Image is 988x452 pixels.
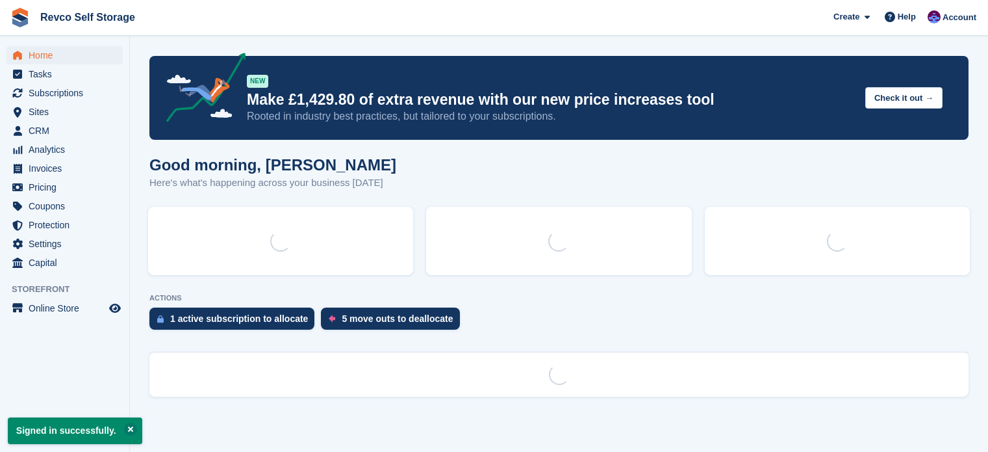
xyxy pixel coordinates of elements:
[10,8,30,27] img: stora-icon-8386f47178a22dfd0bd8f6a31ec36ba5ce8667c1dd55bd0f319d3a0aa187defe.svg
[342,313,453,324] div: 5 move outs to deallocate
[833,10,859,23] span: Create
[29,235,107,253] span: Settings
[329,315,335,323] img: move_outs_to_deallocate_icon-f764333ba52eb49d3ac5e1228854f67142a1ed5810a6f6cc68b1a99e826820c5.svg
[12,283,129,296] span: Storefront
[29,197,107,215] span: Coupons
[29,254,107,272] span: Capital
[6,254,123,272] a: menu
[247,90,855,109] p: Make £1,429.80 of extra revenue with our new price increases tool
[6,140,123,159] a: menu
[29,178,107,196] span: Pricing
[865,87,943,109] button: Check it out →
[6,216,123,234] a: menu
[170,313,308,324] div: 1 active subscription to allocate
[321,308,466,336] a: 5 move outs to deallocate
[6,197,123,215] a: menu
[6,65,123,83] a: menu
[247,75,268,88] div: NEW
[6,299,123,317] a: menu
[928,10,941,23] img: Lianne Revell
[35,7,140,28] a: Revco Self Storage
[6,84,123,102] a: menu
[29,216,107,234] span: Protection
[29,122,107,140] span: CRM
[157,315,164,323] img: active_subscription_to_allocate_icon-d502201f5373d7db506a760aba3b589e785aa758c864c3986d89f69b8ff3...
[29,159,107,178] span: Invoices
[898,10,916,23] span: Help
[149,156,396,174] h1: Good morning, [PERSON_NAME]
[29,299,107,317] span: Online Store
[6,159,123,178] a: menu
[29,46,107,64] span: Home
[6,178,123,196] a: menu
[149,294,969,302] p: ACTIONS
[29,140,107,159] span: Analytics
[6,235,123,253] a: menu
[6,122,123,140] a: menu
[29,84,107,102] span: Subscriptions
[149,308,321,336] a: 1 active subscription to allocate
[8,418,142,444] p: Signed in successfully.
[247,109,855,124] p: Rooted in industry best practices, but tailored to your subscriptions.
[149,176,396,191] p: Here's what's happening across your business [DATE]
[29,103,107,121] span: Sites
[29,65,107,83] span: Tasks
[6,46,123,64] a: menu
[943,11,976,24] span: Account
[107,300,123,316] a: Preview store
[155,53,246,127] img: price-adjustments-announcement-icon-8257ccfd72463d97f412b2fc003d46551f7dbcb40ab6d574587a9cd5c0d94...
[6,103,123,121] a: menu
